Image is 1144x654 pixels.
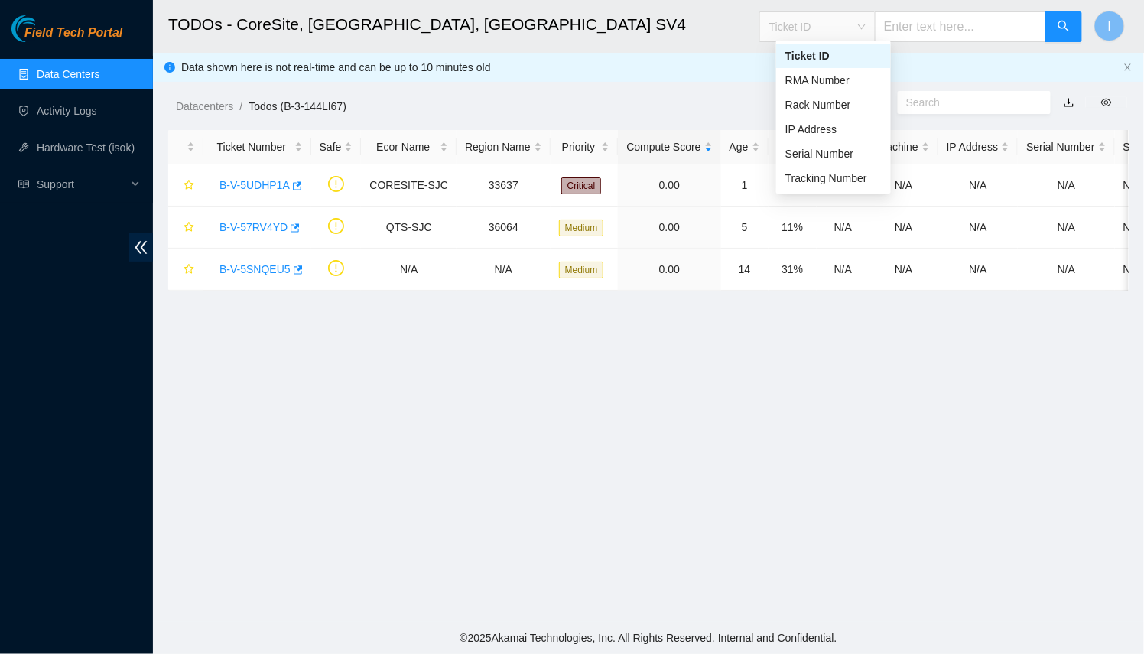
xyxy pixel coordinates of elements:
[249,100,346,112] a: Todos (B-3-144LI67)
[938,207,1018,249] td: N/A
[938,164,1018,207] td: N/A
[176,100,233,112] a: Datacenters
[618,207,720,249] td: 0.00
[1064,96,1074,109] a: download
[559,220,604,236] span: Medium
[37,169,127,200] span: Support
[11,28,122,47] a: Akamai TechnologiesField Tech Portal
[328,218,344,234] span: exclamation-circle
[1045,11,1082,42] button: search
[1123,63,1133,72] span: close
[875,11,1046,42] input: Enter text here...
[219,221,288,233] a: B-V-57RV4YD
[869,249,938,291] td: N/A
[153,622,1144,654] footer: © 2025 Akamai Technologies, Inc. All Rights Reserved. Internal and Confidential.
[785,170,882,187] div: Tracking Number
[1018,164,1114,207] td: N/A
[37,68,99,80] a: Data Centers
[561,177,602,194] span: Critical
[559,262,604,278] span: Medium
[618,249,720,291] td: 0.00
[817,207,869,249] td: N/A
[177,257,195,281] button: star
[938,249,1018,291] td: N/A
[219,179,290,191] a: B-V-5UDHP1A
[721,207,769,249] td: 5
[769,164,817,207] td: 20%
[817,249,869,291] td: N/A
[776,93,891,117] div: Rack Number
[184,264,194,276] span: star
[11,15,77,42] img: Akamai Technologies
[457,164,551,207] td: 33637
[328,260,344,276] span: exclamation-circle
[721,164,769,207] td: 1
[219,263,291,275] a: B-V-5SNQEU5
[618,164,720,207] td: 0.00
[869,164,938,207] td: N/A
[1052,90,1086,115] button: download
[1108,17,1111,36] span: I
[1123,63,1133,73] button: close
[24,26,122,41] span: Field Tech Portal
[177,173,195,197] button: star
[776,117,891,142] div: IP Address
[721,249,769,291] td: 14
[328,176,344,192] span: exclamation-circle
[1094,11,1125,41] button: I
[1101,97,1112,108] span: eye
[785,145,882,162] div: Serial Number
[37,105,97,117] a: Activity Logs
[769,249,817,291] td: 31%
[361,164,457,207] td: CORESITE-SJC
[177,215,195,239] button: star
[184,222,194,234] span: star
[457,249,551,291] td: N/A
[785,121,882,138] div: IP Address
[361,249,457,291] td: N/A
[769,207,817,249] td: 11%
[776,142,891,166] div: Serial Number
[776,166,891,190] div: Tracking Number
[457,207,551,249] td: 36064
[1018,207,1114,249] td: N/A
[184,180,194,192] span: star
[37,142,135,154] a: Hardware Test (isok)
[361,207,457,249] td: QTS-SJC
[239,100,242,112] span: /
[869,207,938,249] td: N/A
[769,15,866,38] span: Ticket ID
[785,96,882,113] div: Rack Number
[18,179,29,190] span: read
[776,44,891,68] div: Ticket ID
[1058,20,1070,34] span: search
[776,68,891,93] div: RMA Number
[785,72,882,89] div: RMA Number
[906,94,1030,111] input: Search
[785,47,882,64] div: Ticket ID
[129,233,153,262] span: double-left
[1018,249,1114,291] td: N/A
